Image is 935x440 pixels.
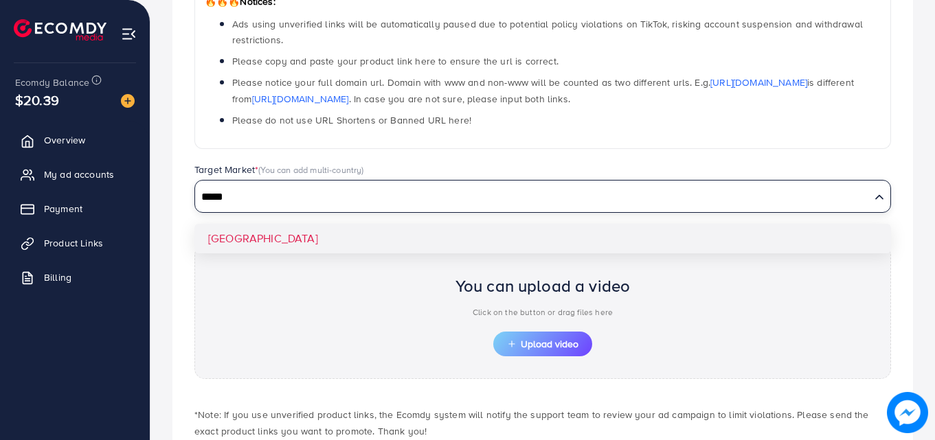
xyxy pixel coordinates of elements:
span: Please do not use URL Shortens or Banned URL here! [232,113,471,127]
a: [URL][DOMAIN_NAME] [710,76,807,89]
button: Upload video [493,332,592,356]
a: My ad accounts [10,161,139,188]
span: Overview [44,133,85,147]
p: Click on the button or drag files here [455,304,631,321]
span: $20.39 [15,90,59,110]
li: [GEOGRAPHIC_DATA] [194,224,891,253]
span: Upload video [507,339,578,349]
a: Product Links [10,229,139,257]
img: image [887,392,928,433]
p: *Note: If you use unverified product links, the Ecomdy system will notify the support team to rev... [194,406,891,439]
span: Payment [44,202,82,216]
span: Billing [44,270,71,284]
span: Ads using unverified links will be automatically paused due to potential policy violations on Tik... [232,17,863,47]
a: Billing [10,264,139,291]
span: Please copy and paste your product link here to ensure the url is correct. [232,54,559,68]
span: Please notice your full domain url. Domain with www and non-www will be counted as two different ... [232,76,854,105]
span: Product Links [44,236,103,250]
img: image [121,94,135,108]
span: (You can add multi-country) [258,163,363,176]
a: [URL][DOMAIN_NAME] [252,92,349,106]
img: menu [121,26,137,42]
img: logo [14,19,106,40]
div: Search for option [194,180,891,213]
input: Search for option [196,187,869,208]
h2: You can upload a video [455,276,631,296]
span: My ad accounts [44,167,114,181]
label: Target Market [194,163,364,176]
span: Ecomdy Balance [15,76,89,89]
a: Overview [10,126,139,154]
a: Payment [10,195,139,222]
